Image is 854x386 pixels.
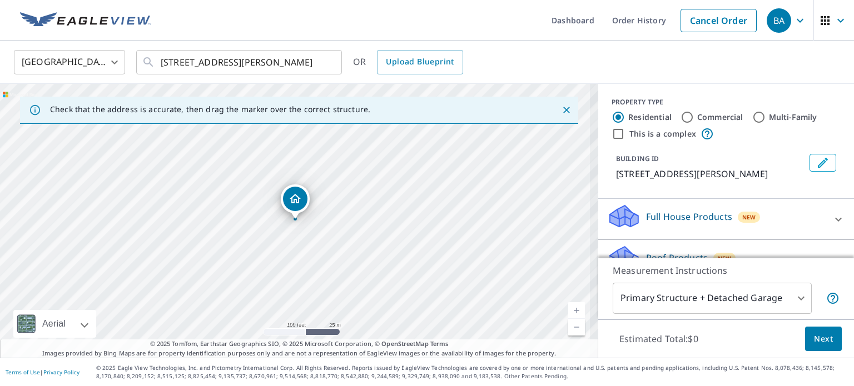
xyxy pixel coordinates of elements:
[150,339,449,349] span: © 2025 TomTom, Earthstar Geographics SIO, © 2025 Microsoft Corporation, ©
[568,319,585,335] a: Current Level 18, Zoom Out
[381,339,428,348] a: OpenStreetMap
[13,310,96,338] div: Aerial
[769,112,817,123] label: Multi-Family
[810,154,836,172] button: Edit building 1
[14,47,125,78] div: [GEOGRAPHIC_DATA]
[697,112,743,123] label: Commercial
[568,302,585,319] a: Current Level 18, Zoom In
[616,154,659,163] p: BUILDING ID
[610,327,707,351] p: Estimated Total: $0
[613,283,812,314] div: Primary Structure + Detached Garage
[353,50,463,74] div: OR
[742,213,756,222] span: New
[20,12,151,29] img: EV Logo
[767,8,791,33] div: BA
[681,9,757,32] a: Cancel Order
[718,254,732,263] span: New
[613,264,840,277] p: Measurement Instructions
[161,47,319,78] input: Search by address or latitude-longitude
[616,167,805,181] p: [STREET_ADDRESS][PERSON_NAME]
[826,292,840,305] span: Your report will include the primary structure and a detached garage if one exists.
[805,327,842,352] button: Next
[646,251,708,264] p: Roof Products
[430,339,449,348] a: Terms
[814,332,833,346] span: Next
[607,203,845,235] div: Full House ProductsNew
[43,368,80,376] a: Privacy Policy
[559,103,574,117] button: Close
[612,97,841,107] div: PROPERTY TYPE
[607,244,845,276] div: Roof ProductsNew
[377,50,463,74] a: Upload Blueprint
[629,128,696,139] label: This is a complex
[6,368,40,376] a: Terms of Use
[39,310,69,338] div: Aerial
[386,55,454,69] span: Upload Blueprint
[281,184,310,219] div: Dropped pin, building 1, Residential property, 118 243rd St S Hawley, MN 56549
[646,210,732,223] p: Full House Products
[6,369,80,375] p: |
[50,104,370,114] p: Check that the address is accurate, then drag the marker over the correct structure.
[628,112,672,123] label: Residential
[96,364,848,380] p: © 2025 Eagle View Technologies, Inc. and Pictometry International Corp. All Rights Reserved. Repo...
